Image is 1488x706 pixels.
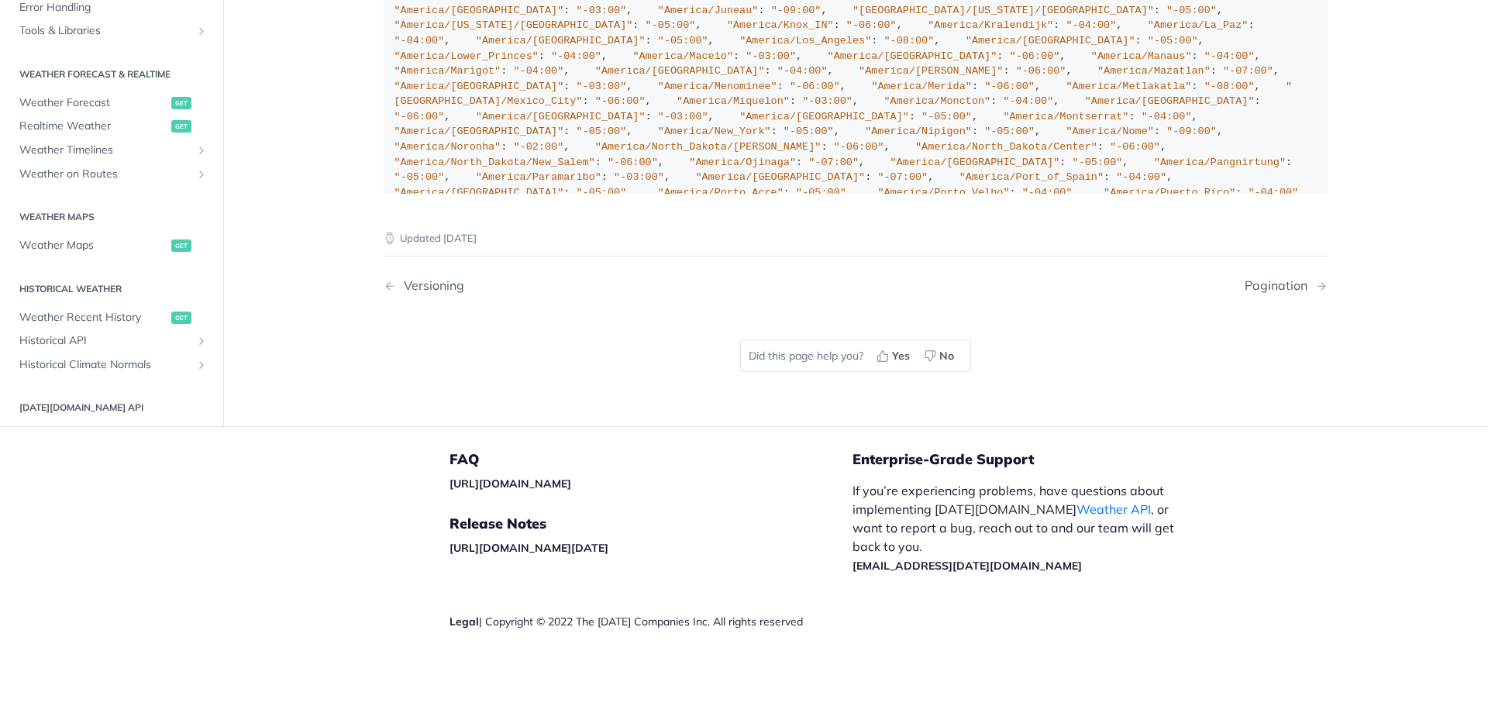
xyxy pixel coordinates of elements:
span: "America/Metlakatla" [1066,81,1191,92]
span: "America/Nipigon" [865,126,972,137]
a: Weather on RoutesShow subpages for Weather on Routes [12,163,212,186]
span: "-04:00" [1022,187,1073,198]
div: Versioning [396,278,464,293]
span: "America/Mazatlan" [1097,65,1211,77]
span: Realtime Weather [19,119,167,135]
button: Show subpages for Historical Climate Normals [195,359,208,371]
span: "America/Montserrat" [1003,111,1128,122]
span: "America/Pangnirtung" [1154,157,1286,168]
span: "America/La_Paz" [1148,19,1249,31]
span: "-03:00" [614,171,664,183]
span: "America/[GEOGRAPHIC_DATA]" [394,81,564,92]
span: "-06:00" [1016,65,1066,77]
span: "America/[GEOGRAPHIC_DATA]" [966,35,1135,46]
span: "America/Manaus" [1091,50,1192,62]
span: "America/Maceio" [632,50,733,62]
h5: Enterprise-Grade Support [852,450,1215,469]
h2: Weather Maps [12,210,212,224]
span: "America/North_Dakota/New_Salem" [394,157,595,168]
span: "-05:00" [658,35,708,46]
span: "-03:00" [658,111,708,122]
nav: Pagination Controls [384,263,1328,308]
span: "America/[GEOGRAPHIC_DATA]" [890,157,1060,168]
a: Tools & LibrariesShow subpages for Tools & Libraries [12,20,212,43]
h5: Release Notes [449,515,852,533]
span: "America/North_Dakota/[PERSON_NAME]" [595,141,821,153]
span: "-05:00" [796,187,846,198]
span: "-04:00" [1116,171,1166,183]
span: "-03:00" [576,5,626,16]
span: "-06:00" [595,95,646,107]
span: "America/Kralendijk" [928,19,1053,31]
span: "-05:00" [1166,5,1217,16]
span: "America/Paramaribo" [476,171,601,183]
span: "America/[GEOGRAPHIC_DATA]" [394,187,564,198]
span: "America/Lower_Princes" [394,50,539,62]
span: "America/Moncton" [883,95,990,107]
a: Realtime Weatherget [12,115,212,139]
p: Updated [DATE] [384,231,1328,246]
span: "America/[GEOGRAPHIC_DATA]" [394,5,564,16]
a: Weather Mapsget [12,234,212,257]
span: "America/Knox_IN" [727,19,834,31]
span: "-06:00" [846,19,897,31]
span: "-05:00" [1148,35,1198,46]
span: get [171,121,191,133]
span: No [939,348,954,364]
span: Historical Climate Normals [19,357,191,373]
button: Show subpages for Tools & Libraries [195,26,208,38]
div: Pagination [1245,278,1315,293]
span: "-07:00" [808,157,859,168]
span: "America/[GEOGRAPHIC_DATA]" [828,50,997,62]
span: get [171,312,191,324]
span: "-06:00" [1010,50,1060,62]
span: "-06:00" [608,157,658,168]
span: "America/[GEOGRAPHIC_DATA]" [476,35,646,46]
span: "America/Menominee" [658,81,777,92]
span: "-06:00" [984,81,1035,92]
span: "-03:00" [746,50,796,62]
span: "-05:00" [984,126,1035,137]
span: "America/Los_Angeles" [739,35,871,46]
span: "-08:00" [883,35,934,46]
span: "America/Ojinaga" [689,157,796,168]
span: get [171,97,191,109]
span: "America/Port_of_Spain" [959,171,1104,183]
span: "America/Juneau" [658,5,759,16]
a: Previous Page: Versioning [384,278,788,293]
span: "-05:00" [1073,157,1123,168]
span: Weather on Routes [19,167,191,182]
span: "America/Porto_Acre" [658,187,784,198]
span: Yes [892,348,910,364]
span: "-09:00" [771,5,821,16]
span: Weather Recent History [19,310,167,325]
span: "-05:00" [646,19,696,31]
button: No [918,344,963,367]
span: "-05:00" [576,126,626,137]
a: [URL][DOMAIN_NAME][DATE] [449,541,608,555]
p: If you’re experiencing problems, have questions about implementing [DATE][DOMAIN_NAME] , or want ... [852,481,1190,574]
h2: Weather Forecast & realtime [12,67,212,81]
a: Historical Climate NormalsShow subpages for Historical Climate Normals [12,353,212,377]
span: "-06:00" [394,111,445,122]
a: Locations APIShow subpages for Locations API [12,425,212,448]
a: Weather Recent Historyget [12,306,212,329]
h2: Historical Weather [12,282,212,296]
h2: [DATE][DOMAIN_NAME] API [12,401,212,415]
span: "-07:00" [1223,65,1273,77]
span: "-06:00" [834,141,884,153]
a: Weather TimelinesShow subpages for Weather Timelines [12,139,212,162]
a: Next Page: Pagination [1245,278,1328,293]
span: "America/Miquelon" [677,95,790,107]
a: Weather Forecastget [12,91,212,115]
span: "America/New_York" [658,126,771,137]
span: "-04:00" [1142,111,1192,122]
span: Historical API [19,333,191,349]
span: "America/[US_STATE]/[GEOGRAPHIC_DATA]" [394,19,633,31]
span: "America/[PERSON_NAME]" [859,65,1003,77]
a: Historical APIShow subpages for Historical API [12,329,212,353]
a: [EMAIL_ADDRESS][DATE][DOMAIN_NAME] [852,559,1082,573]
span: Weather Maps [19,238,167,253]
span: "America/Nome" [1066,126,1153,137]
span: "-03:00" [576,81,626,92]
